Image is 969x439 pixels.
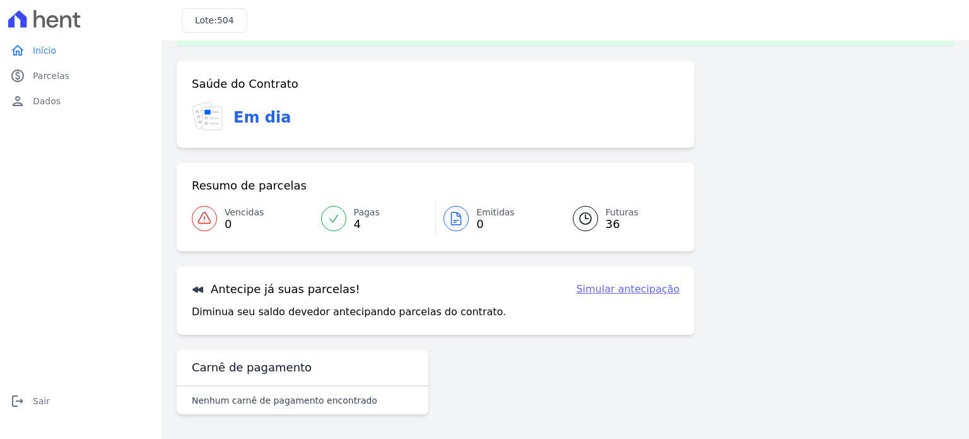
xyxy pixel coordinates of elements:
[354,206,380,219] span: Pagas
[33,69,69,82] span: Parcelas
[192,282,360,297] h3: Antecipe já suas parcelas!
[192,360,312,375] h3: Carnê de pagamento
[476,206,515,219] span: Emitidas
[354,219,380,229] span: 4
[225,206,264,219] span: Vencidas
[5,38,156,63] a: homeInício
[225,219,264,229] span: 0
[576,282,679,297] a: Simular antecipação
[192,178,307,193] h3: Resumo de parcelas
[558,201,680,236] a: Futuras 36
[195,14,234,27] h3: Lote:
[436,201,558,236] a: Emitidas 0
[10,43,25,58] i: home
[217,15,234,25] span: 504
[192,304,506,320] p: Diminua seu saldo devedor antecipando parcelas do contrato.
[33,44,56,57] span: Início
[10,93,25,109] i: person
[5,63,156,88] a: paidParcelas
[192,201,314,236] a: Vencidas 0
[606,206,638,219] span: Futuras
[5,388,156,414] a: logoutSair
[314,201,436,236] a: Pagas 4
[33,395,50,407] span: Sair
[10,68,25,83] i: paid
[5,88,156,114] a: personDados
[606,219,638,229] span: 36
[192,76,298,92] h3: Saúde do Contrato
[10,394,25,409] i: logout
[192,394,377,407] p: Nenhum carnê de pagamento encontrado
[33,95,61,107] span: Dados
[476,219,515,229] span: 0
[233,106,291,129] h3: Em dia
